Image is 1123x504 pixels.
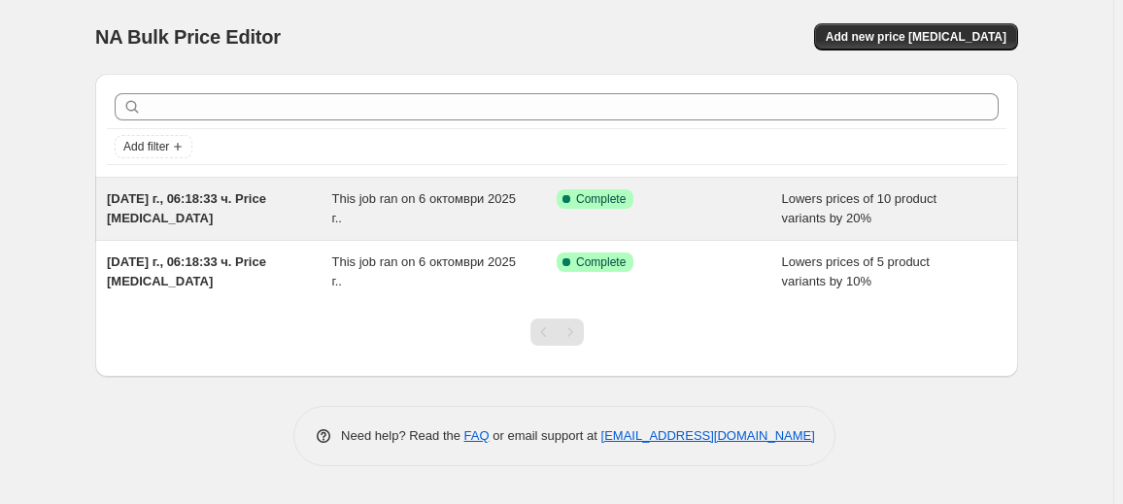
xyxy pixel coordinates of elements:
span: This job ran on 6 октомври 2025 г.. [332,254,516,288]
span: Add new price [MEDICAL_DATA] [826,29,1006,45]
span: Lowers prices of 10 product variants by 20% [782,191,937,225]
a: FAQ [464,428,490,443]
span: Lowers prices of 5 product variants by 10% [782,254,930,288]
span: Need help? Read the [341,428,464,443]
span: or email support at [490,428,601,443]
span: NA Bulk Price Editor [95,26,281,48]
span: [DATE] г., 06:18:33 ч. Price [MEDICAL_DATA] [107,254,266,288]
span: Add filter [123,139,169,154]
button: Add new price [MEDICAL_DATA] [814,23,1018,50]
span: Complete [576,254,626,270]
span: [DATE] г., 06:18:33 ч. Price [MEDICAL_DATA] [107,191,266,225]
span: Complete [576,191,626,207]
nav: Pagination [530,319,584,346]
button: Add filter [115,135,192,158]
a: [EMAIL_ADDRESS][DOMAIN_NAME] [601,428,815,443]
span: This job ran on 6 октомври 2025 г.. [332,191,516,225]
